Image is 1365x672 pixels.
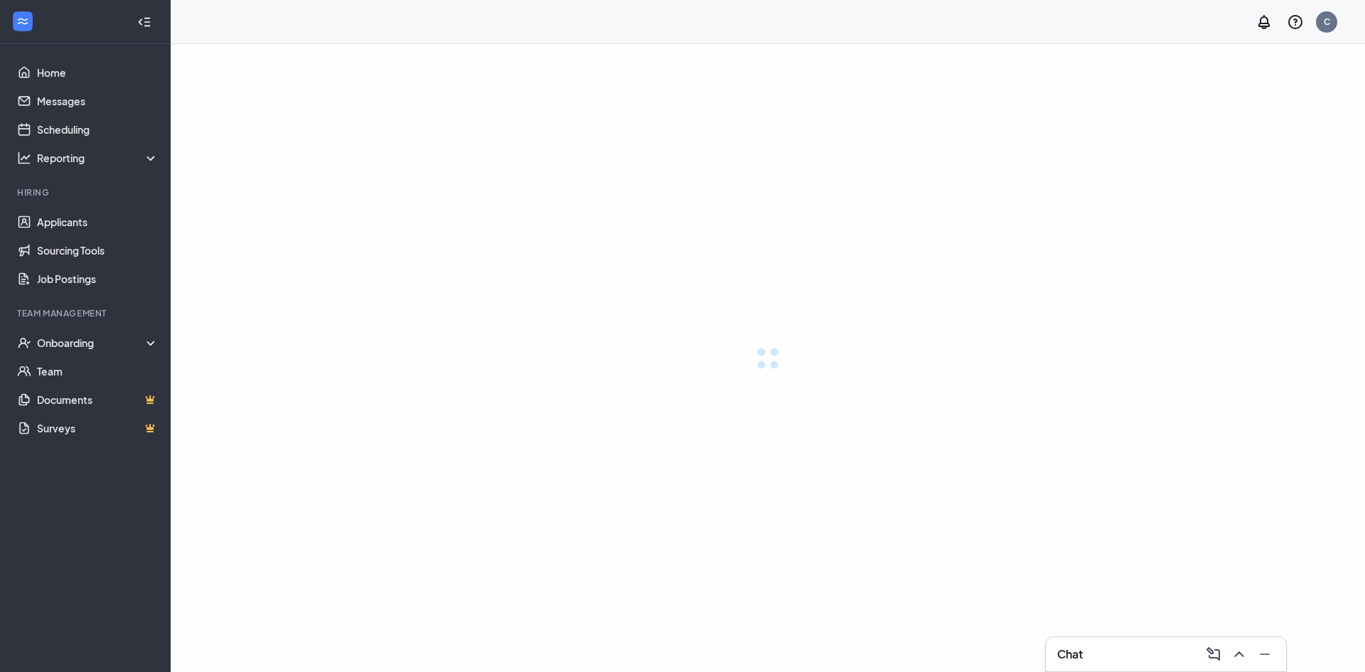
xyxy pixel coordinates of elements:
[37,414,159,442] a: SurveysCrown
[37,208,159,236] a: Applicants
[137,15,151,29] svg: Collapse
[37,58,159,87] a: Home
[16,14,30,28] svg: WorkstreamLogo
[1287,14,1304,31] svg: QuestionInfo
[37,336,159,350] div: Onboarding
[37,87,159,115] a: Messages
[17,307,156,319] div: Team Management
[1205,646,1222,663] svg: ComposeMessage
[37,115,159,144] a: Scheduling
[37,385,159,414] a: DocumentsCrown
[37,151,159,165] div: Reporting
[17,151,31,165] svg: Analysis
[1201,643,1224,666] button: ComposeMessage
[1231,646,1248,663] svg: ChevronUp
[1252,643,1275,666] button: Minimize
[1226,643,1249,666] button: ChevronUp
[1256,14,1273,31] svg: Notifications
[17,336,31,350] svg: UserCheck
[37,265,159,293] a: Job Postings
[37,236,159,265] a: Sourcing Tools
[37,357,159,385] a: Team
[1324,16,1330,28] div: C
[1256,646,1273,663] svg: Minimize
[17,186,156,198] div: Hiring
[1057,646,1083,662] h3: Chat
